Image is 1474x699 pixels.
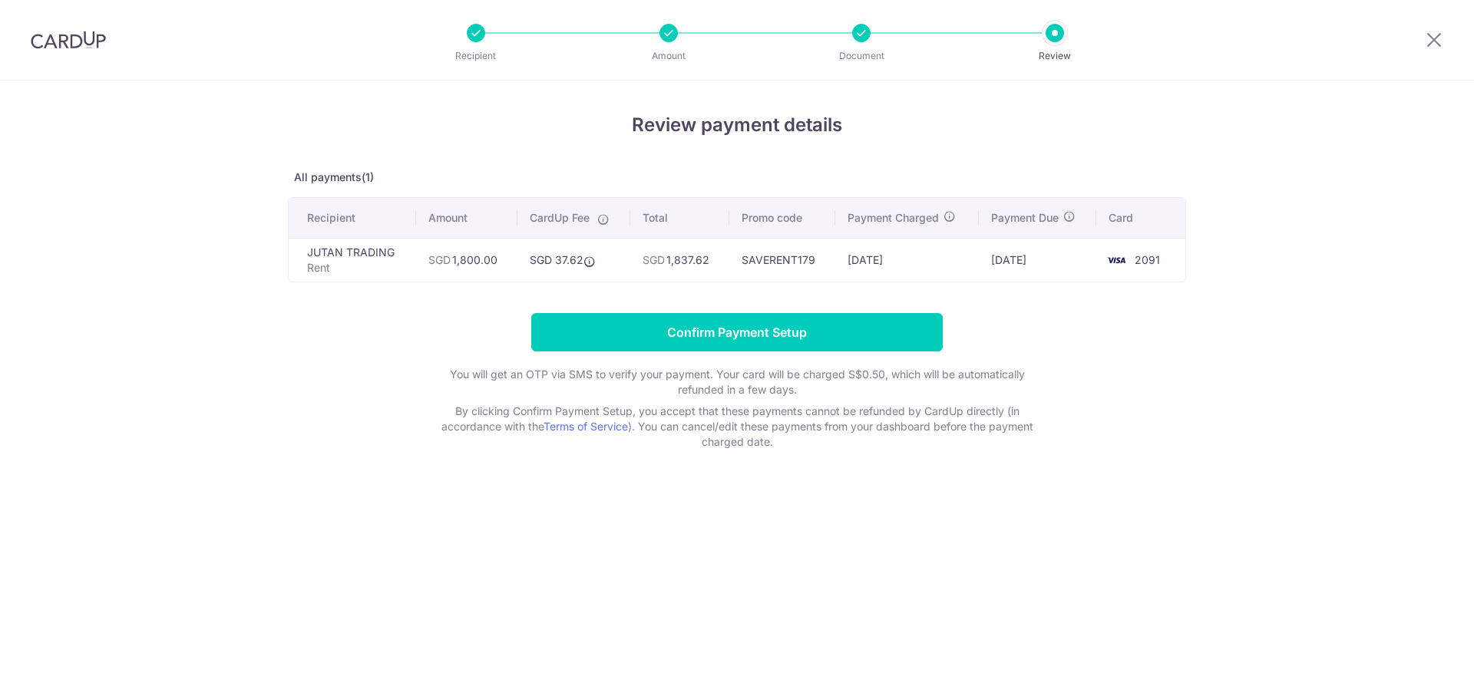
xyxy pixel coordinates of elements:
p: All payments(1) [288,170,1186,185]
th: Card [1096,198,1185,238]
span: 2091 [1135,253,1160,266]
img: CardUp [31,31,106,49]
td: JUTAN TRADING [289,238,416,282]
h4: Review payment details [288,111,1186,139]
span: Payment Due [991,210,1059,226]
td: 1,800.00 [416,238,517,282]
th: Total [630,198,729,238]
td: SGD 37.62 [517,238,630,282]
td: [DATE] [979,238,1096,282]
p: Document [805,48,918,64]
iframe: Opens a widget where you can find more information [1376,653,1459,691]
p: By clicking Confirm Payment Setup, you accept that these payments cannot be refunded by CardUp di... [430,404,1044,450]
span: Payment Charged [848,210,939,226]
img: <span class="translation_missing" title="translation missing: en.account_steps.new_confirm_form.b... [1101,251,1132,269]
p: Review [998,48,1112,64]
p: Rent [307,260,404,275]
th: Promo code [729,198,835,238]
span: CardUp Fee [530,210,590,226]
th: Amount [416,198,517,238]
input: Confirm Payment Setup [531,313,943,351]
p: Amount [612,48,725,64]
a: Terms of Service [544,420,628,433]
th: Recipient [289,198,416,238]
td: 1,837.62 [630,238,729,282]
p: You will get an OTP via SMS to verify your payment. Your card will be charged S$0.50, which will ... [430,367,1044,397]
span: SGD [643,253,665,266]
p: Recipient [419,48,533,64]
td: [DATE] [835,238,979,282]
td: SAVERENT179 [729,238,835,282]
span: SGD [428,253,451,266]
